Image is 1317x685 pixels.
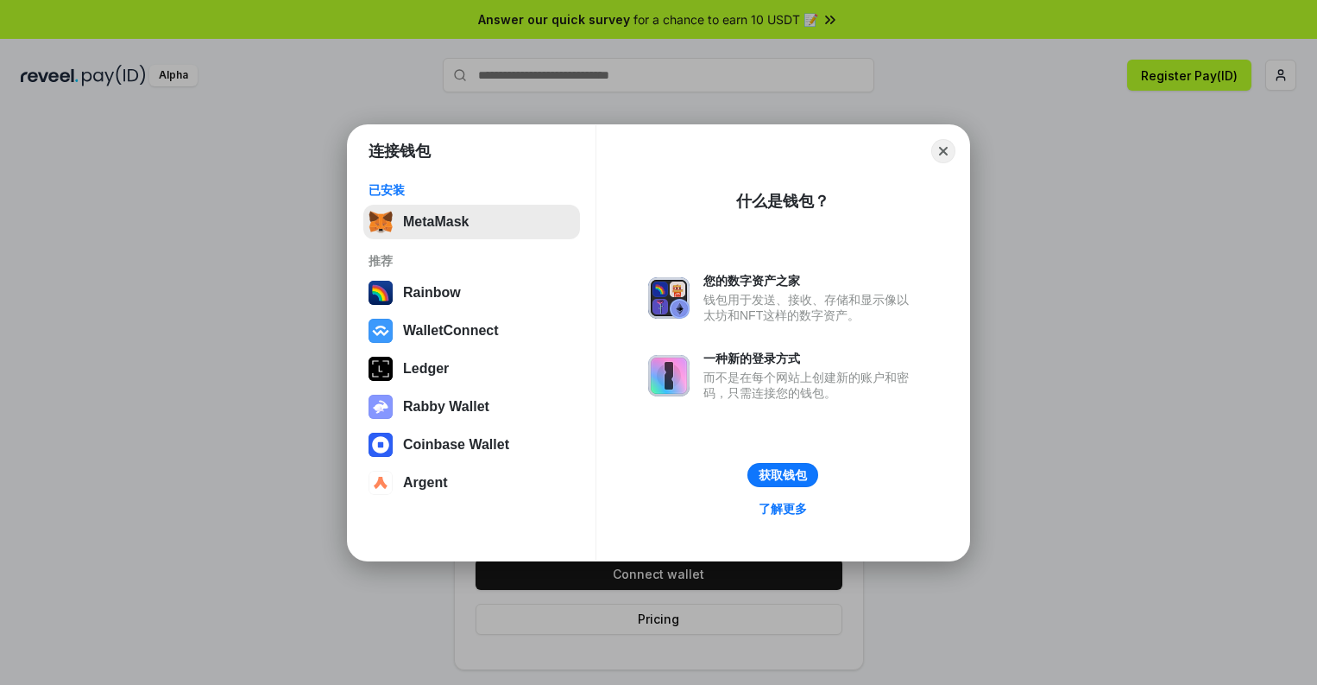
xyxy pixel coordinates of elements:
img: svg+xml,%3Csvg%20xmlns%3D%22http%3A%2F%2Fwww.w3.org%2F2000%2Fsvg%22%20fill%3D%22none%22%20viewBox... [648,355,690,396]
button: MetaMask [363,205,580,239]
img: svg+xml,%3Csvg%20width%3D%2228%22%20height%3D%2228%22%20viewBox%3D%220%200%2028%2028%22%20fill%3D... [369,319,393,343]
button: WalletConnect [363,314,580,348]
div: 您的数字资产之家 [703,273,917,289]
button: Rainbow [363,276,580,310]
div: 钱包用于发送、接收、存储和显示像以太坊和NFT这样的数字资产。 [703,292,917,323]
div: Rabby Wallet [403,399,489,415]
div: 推荐 [369,253,575,269]
div: WalletConnect [403,323,499,339]
img: svg+xml,%3Csvg%20xmlns%3D%22http%3A%2F%2Fwww.w3.org%2F2000%2Fsvg%22%20width%3D%2228%22%20height%3... [369,357,393,381]
img: svg+xml,%3Csvg%20xmlns%3D%22http%3A%2F%2Fwww.w3.org%2F2000%2Fsvg%22%20fill%3D%22none%22%20viewBox... [648,277,690,319]
div: 什么是钱包？ [736,191,829,212]
div: 获取钱包 [759,467,807,483]
div: Coinbase Wallet [403,437,509,453]
div: Ledger [403,361,449,377]
div: MetaMask [403,214,469,230]
img: svg+xml,%3Csvg%20width%3D%22120%22%20height%3D%22120%22%20viewBox%3D%220%200%20120%20120%22%20fil... [369,281,393,305]
img: svg+xml,%3Csvg%20xmlns%3D%22http%3A%2F%2Fwww.w3.org%2F2000%2Fsvg%22%20fill%3D%22none%22%20viewBox... [369,395,393,419]
div: Argent [403,475,448,491]
a: 了解更多 [748,498,817,520]
button: Close [931,139,955,163]
img: svg+xml,%3Csvg%20width%3D%2228%22%20height%3D%2228%22%20viewBox%3D%220%200%2028%2028%22%20fill%3D... [369,433,393,457]
div: 已安装 [369,182,575,198]
div: 一种新的登录方式 [703,351,917,366]
img: svg+xml,%3Csvg%20width%3D%2228%22%20height%3D%2228%22%20viewBox%3D%220%200%2028%2028%22%20fill%3D... [369,471,393,495]
img: svg+xml,%3Csvg%20fill%3D%22none%22%20height%3D%2233%22%20viewBox%3D%220%200%2035%2033%22%20width%... [369,210,393,234]
div: Rainbow [403,285,461,301]
button: Rabby Wallet [363,390,580,424]
div: 了解更多 [759,501,807,517]
button: Ledger [363,352,580,386]
button: Argent [363,466,580,500]
div: 而不是在每个网站上创建新的账户和密码，只需连接您的钱包。 [703,370,917,401]
button: Coinbase Wallet [363,428,580,462]
h1: 连接钱包 [369,141,431,162]
button: 获取钱包 [747,463,818,487]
